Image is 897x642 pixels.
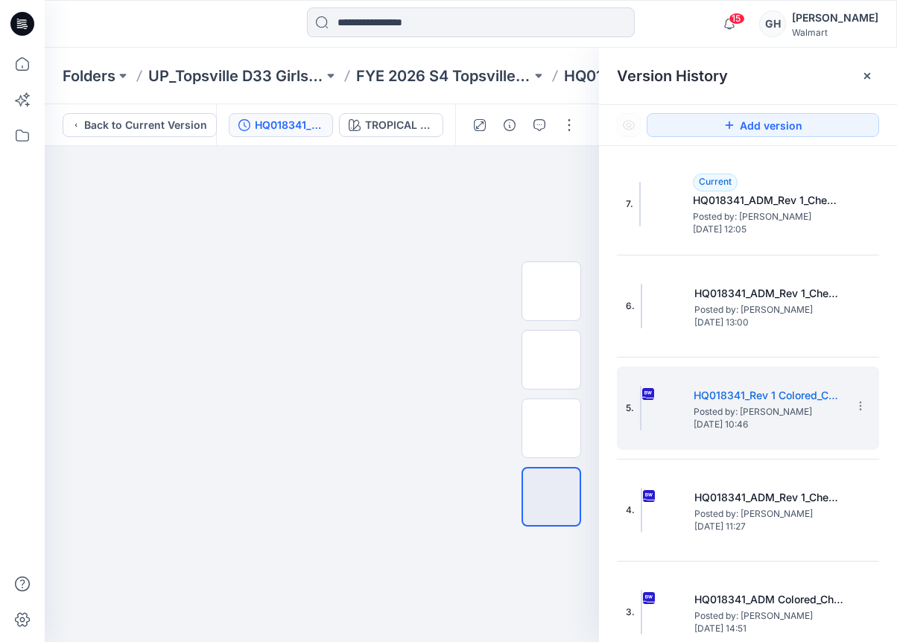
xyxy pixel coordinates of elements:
[694,302,843,317] span: Posted by: Gwen Hine
[63,113,217,137] button: Back to Current Version
[694,419,843,430] span: [DATE] 10:46
[693,209,842,224] span: Posted by: Gwen Hine
[641,488,642,533] img: HQ018341_ADM_Rev 1_Chenille Sweater_TMRA033
[694,387,843,404] h5: HQ018341_Rev 1 Colored_Chenille Sweater
[63,66,115,86] a: Folders
[639,182,641,226] img: HQ018341_ADM_Rev 1_Chenille Sweater_TMRA033
[626,606,635,619] span: 3.
[626,503,635,517] span: 4.
[356,66,531,86] a: FYE 2026 S4 Topsville D33 Girls Tops
[694,608,843,623] span: Posted by: Gwen Hine
[693,224,842,235] span: [DATE] 12:05
[255,117,323,133] div: HQ018341_Rev 1 Colored_Chenille Sweater
[647,113,879,137] button: Add version
[699,176,732,187] span: Current
[694,521,843,532] span: [DATE] 11:27
[641,590,642,635] img: HQ018341_ADM Colored_Chenille Sweater_TMRA033
[365,117,434,133] div: TROPICAL BLOSSOM
[729,13,745,25] span: 15
[626,197,633,211] span: 7.
[694,506,843,521] span: Posted by: Gwen Hine
[693,191,842,209] h5: HQ018341_ADM_Rev 1_Chenille Sweater_TMRA033
[564,66,739,86] p: HQ018341_ADM_Chenille Sweater
[792,27,878,38] div: Walmart
[694,317,843,328] span: [DATE] 13:00
[694,404,843,419] span: Posted by: Gwen Hine
[759,10,786,37] div: GH
[617,67,728,85] span: Version History
[792,9,878,27] div: [PERSON_NAME]
[617,113,641,137] button: Show Hidden Versions
[626,401,634,415] span: 5.
[148,66,323,86] a: UP_Topsville D33 Girls Tops & Bottoms
[229,113,333,137] button: HQ018341_Rev 1 Colored_Chenille Sweater
[861,70,873,82] button: Close
[694,285,843,302] h5: HQ018341_ADM_Rev 1_Chenille Sweater_TMRA033
[694,591,843,608] h5: HQ018341_ADM Colored_Chenille Sweater_TMRA033
[640,386,641,430] img: HQ018341_Rev 1 Colored_Chenille Sweater
[626,299,635,313] span: 6.
[498,113,522,137] button: Details
[339,113,443,137] button: TROPICAL BLOSSOM
[694,489,843,506] h5: HQ018341_ADM_Rev 1_Chenille Sweater_TMRA033
[641,284,642,328] img: HQ018341_ADM_Rev 1_Chenille Sweater_TMRA033
[694,623,843,634] span: [DATE] 14:51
